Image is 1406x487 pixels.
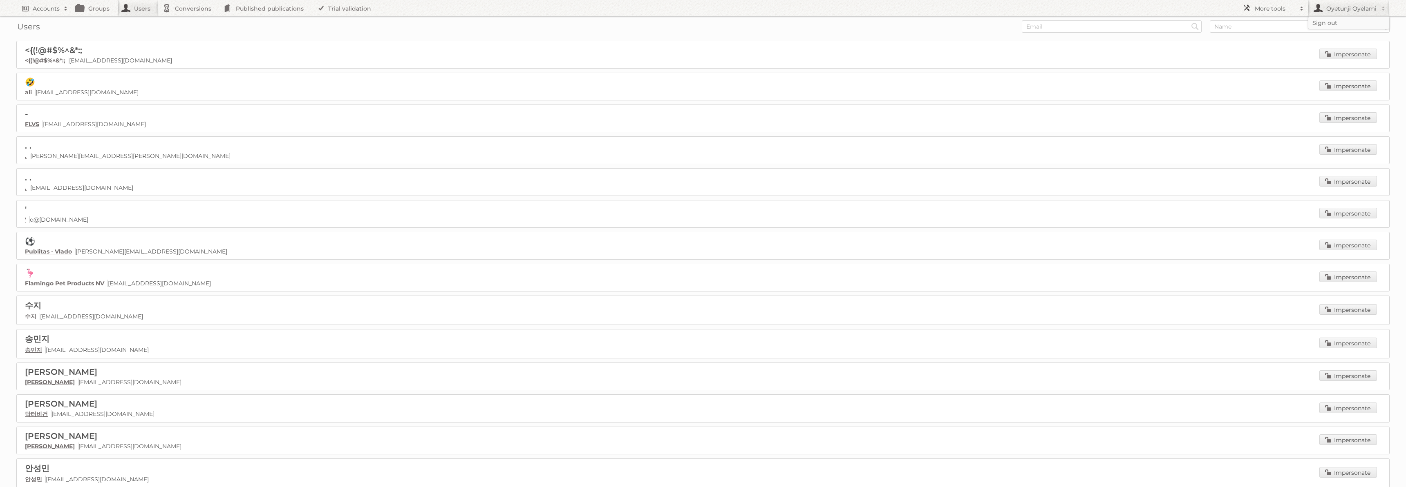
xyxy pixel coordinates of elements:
a: [PERSON_NAME] [25,378,75,386]
p: [PERSON_NAME][EMAIL_ADDRESS][PERSON_NAME][DOMAIN_NAME] [25,152,1381,160]
p: [EMAIL_ADDRESS][DOMAIN_NAME] [25,346,1381,354]
a: Impersonate [1319,304,1377,315]
a: Impersonate [1319,370,1377,381]
a: Impersonate [1319,49,1377,59]
a: Impersonate [1319,208,1377,218]
input: Name [1210,20,1390,33]
a: 안성민 [25,476,42,483]
h2: More tools [1255,4,1296,13]
a: Publitas - Vlado [25,248,72,255]
a: Impersonate [1319,402,1377,413]
span: 안성민 [25,463,49,473]
a: Impersonate [1319,112,1377,123]
a: . [25,184,27,191]
p: [EMAIL_ADDRESS][DOMAIN_NAME] [25,476,1381,483]
span: 수지 [25,300,41,310]
input: Search [1189,20,1201,33]
a: Impersonate [1319,467,1377,478]
a: Impersonate [1319,434,1377,445]
a: Impersonate [1319,144,1377,155]
a: Impersonate [1319,338,1377,348]
p: [EMAIL_ADDRESS][DOMAIN_NAME] [25,184,1381,191]
p: [EMAIL_ADDRESS][DOMAIN_NAME] [25,443,1381,450]
a: ' [25,216,26,223]
h2: Oyetunji Oyelami [1324,4,1377,13]
a: ali [25,89,32,96]
a: Impersonate [1319,176,1377,187]
a: [PERSON_NAME] [25,443,75,450]
p: [EMAIL_ADDRESS][DOMAIN_NAME] [25,378,1381,386]
p: [EMAIL_ADDRESS][DOMAIN_NAME] [25,89,1381,96]
span: [PERSON_NAME] [25,367,97,377]
a: 닥터비건 [25,410,48,418]
a: FLVS [25,120,39,128]
a: <{(!@#$%^&*:; [25,57,65,64]
a: 송민지 [25,346,42,354]
span: 송민지 [25,334,49,344]
span: [PERSON_NAME] [25,399,97,409]
a: Flamingo Pet Products NV [25,280,104,287]
span: ' [25,205,27,214]
span: . . [25,173,31,182]
span: - [25,109,28,119]
p: [PERSON_NAME][EMAIL_ADDRESS][DOMAIN_NAME] [25,248,1381,255]
span: 🤣 [25,77,35,87]
span: 🦩 [25,268,35,278]
span: [PERSON_NAME] [25,431,97,441]
a: . [25,152,27,160]
p: [EMAIL_ADDRESS][DOMAIN_NAME] [25,313,1381,320]
a: Impersonate [1319,80,1377,91]
p: [EMAIL_ADDRESS][DOMAIN_NAME] [25,120,1381,128]
span: . . [25,141,31,151]
a: Impersonate [1319,240,1377,250]
p: [EMAIL_ADDRESS][DOMAIN_NAME] [25,57,1381,64]
input: Email [1022,20,1202,33]
span: ⚽ [25,236,35,246]
span: <{(!@#$%^&*:; [25,45,82,55]
p: [EMAIL_ADDRESS][DOMAIN_NAME] [25,280,1381,287]
a: Impersonate [1319,271,1377,282]
p: [EMAIL_ADDRESS][DOMAIN_NAME] [25,410,1381,418]
h2: Accounts [33,4,60,13]
a: Sign out [1308,17,1389,29]
a: 수지 [25,313,36,320]
p: q@[DOMAIN_NAME] [25,216,1381,223]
